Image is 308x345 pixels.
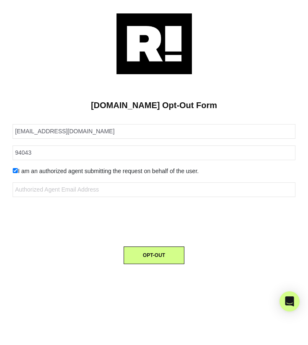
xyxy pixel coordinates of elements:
[13,124,295,139] input: Email Address
[13,182,295,197] input: Authorized Agent Email Address
[124,246,184,264] button: OPT-OUT
[13,145,295,160] input: Zipcode
[280,291,300,311] div: Open Intercom Messenger
[6,167,302,176] div: I am an authorized agent submitting the request on behalf of the user.
[91,204,218,236] iframe: reCAPTCHA
[116,13,192,74] img: Retention.com
[13,100,295,110] h1: [DOMAIN_NAME] Opt-Out Form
